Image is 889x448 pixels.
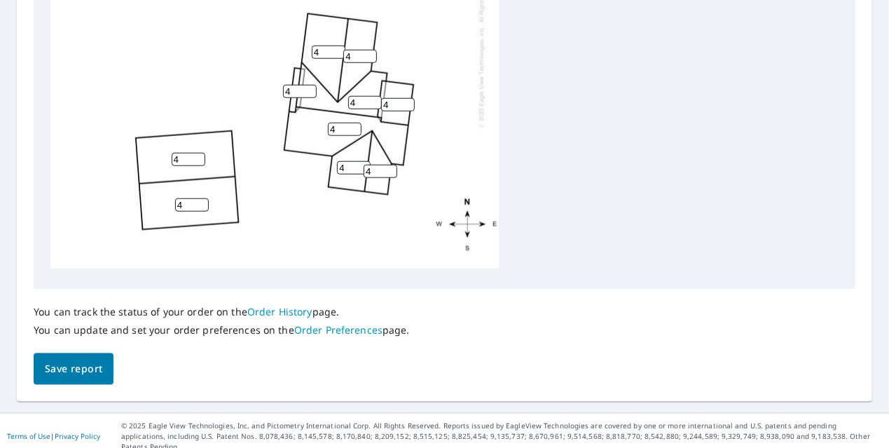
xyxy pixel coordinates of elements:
a: Order Preferences [294,323,383,337]
span: Save report [45,360,102,378]
p: | [7,432,100,440]
p: You can update and set your order preferences on the page. [34,324,410,337]
a: Privacy Policy [55,431,100,441]
button: Save report [34,353,113,385]
p: You can track the status of your order on the page. [34,306,410,318]
a: Terms of Use [7,431,50,441]
a: Order History [247,305,312,318]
